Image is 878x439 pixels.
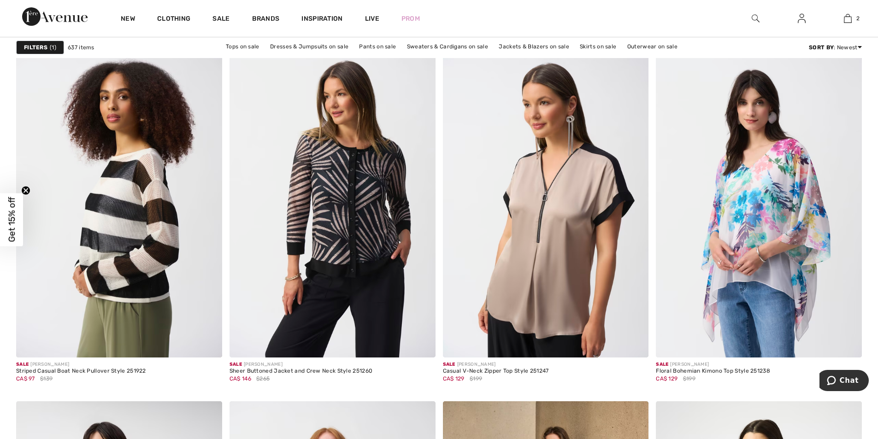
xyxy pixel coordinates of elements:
img: search the website [752,13,760,24]
a: Clothing [157,15,190,24]
div: Striped Casual Boat Neck Pullover Style 251922 [16,368,146,375]
span: Sale [16,362,29,367]
span: $199 [470,375,482,383]
span: CA$ 146 [230,375,251,382]
a: Dresses & Jumpsuits on sale [265,41,353,53]
span: CA$ 129 [443,375,465,382]
a: Live [365,14,379,23]
img: 1ère Avenue [22,7,88,26]
a: Skirts on sale [575,41,621,53]
a: Sign In [790,13,813,24]
img: My Info [798,13,806,24]
span: 2 [856,14,860,23]
span: $265 [256,375,270,383]
div: Casual V-Neck Zipper Top Style 251247 [443,368,549,375]
a: Tops on sale [221,41,264,53]
a: New [121,15,135,24]
iframe: Opens a widget where you can chat to one of our agents [819,370,869,393]
button: Close teaser [21,186,30,195]
div: : Newest [809,43,862,52]
strong: Sort By [809,44,834,51]
img: Striped Casual Boat Neck Pullover Style 251922. Vanilla/Black [16,49,222,357]
a: Sale [212,15,230,24]
span: 1 [50,43,56,52]
div: [PERSON_NAME] [16,361,146,368]
span: Inspiration [301,15,342,24]
div: [PERSON_NAME] [656,361,770,368]
span: $139 [40,375,53,383]
span: CA$ 97 [16,375,35,382]
a: Brands [252,15,280,24]
a: Pants on sale [354,41,401,53]
span: 637 items [68,43,94,52]
span: Sale [230,362,242,367]
div: [PERSON_NAME] [443,361,549,368]
img: My Bag [844,13,852,24]
a: Sweaters & Cardigans on sale [402,41,493,53]
img: Sheer Buttoned Jacket and Crew Neck Style 251260. Black/dune [230,49,436,357]
a: Jackets & Blazers on sale [494,41,574,53]
div: Sheer Buttoned Jacket and Crew Neck Style 251260 [230,368,372,375]
a: Prom [401,14,420,23]
span: CA$ 129 [656,375,678,382]
div: Floral Bohemian Kimono Top Style 251238 [656,368,770,375]
img: Floral Bohemian Kimono Top Style 251238. Offwhite/Multi [656,49,862,357]
span: Sale [656,362,668,367]
a: 2 [825,13,870,24]
a: Outerwear on sale [623,41,682,53]
div: [PERSON_NAME] [230,361,372,368]
strong: Filters [24,43,47,52]
span: Sale [443,362,455,367]
span: $199 [683,375,695,383]
img: Casual V-Neck Zipper Top Style 251247. Dune/black [443,49,649,357]
span: Get 15% off [6,197,17,242]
